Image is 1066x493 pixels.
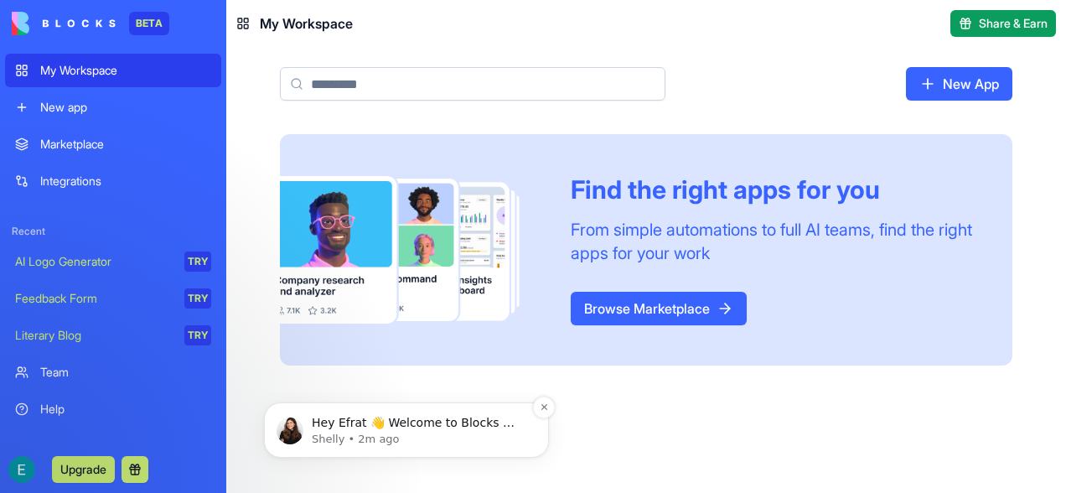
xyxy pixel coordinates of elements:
[73,134,289,149] p: Message from Shelly, sent 2m ago
[260,13,353,34] span: My Workspace
[5,355,221,389] a: Team
[5,429,221,463] a: Give feedback
[280,176,544,324] img: Frame_181_egmpey.png
[40,364,211,381] div: Team
[129,12,169,35] div: BETA
[40,62,211,79] div: My Workspace
[73,117,289,134] p: Hey Efrat 👋 Welcome to Blocks 🙌 I'm here if you have any questions!
[5,392,221,426] a: Help
[5,91,221,124] a: New app
[52,460,115,477] a: Upgrade
[5,245,221,278] a: AI Logo GeneratorTRY
[15,253,173,270] div: AI Logo Generator
[5,225,221,238] span: Recent
[950,10,1056,37] button: Share & Earn
[8,456,35,483] img: ACg8ocL5Ld9ob6ppafCjJEtXqZn9Sj9Q6GTmYkrfcmpoP28ph6UPjg=s96-c
[979,15,1048,32] span: Share & Earn
[40,173,211,189] div: Integrations
[25,105,310,160] div: message notification from Shelly, 2m ago. Hey Efrat 👋 Welcome to Blocks 🙌 I'm here if you have an...
[5,319,221,352] a: Literary BlogTRY
[40,438,211,454] div: Give feedback
[15,327,173,344] div: Literary Blog
[571,218,972,265] div: From simple automations to full AI teams, find the right apps for your work
[5,54,221,87] a: My Workspace
[5,282,221,315] a: Feedback FormTRY
[184,288,211,309] div: TRY
[12,12,169,35] a: BETA
[40,136,211,153] div: Marketplace
[906,67,1012,101] a: New App
[184,252,211,272] div: TRY
[184,325,211,345] div: TRY
[40,401,211,418] div: Help
[5,164,221,198] a: Integrations
[40,99,211,116] div: New app
[38,120,65,147] img: Profile image for Shelly
[294,99,316,121] button: Dismiss notification
[571,174,972,205] div: Find the right apps for you
[15,290,173,307] div: Feedback Form
[5,127,221,161] a: Marketplace
[52,456,115,483] button: Upgrade
[571,292,747,325] a: Browse Marketplace
[239,298,574,485] iframe: Intercom notifications message
[12,12,116,35] img: logo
